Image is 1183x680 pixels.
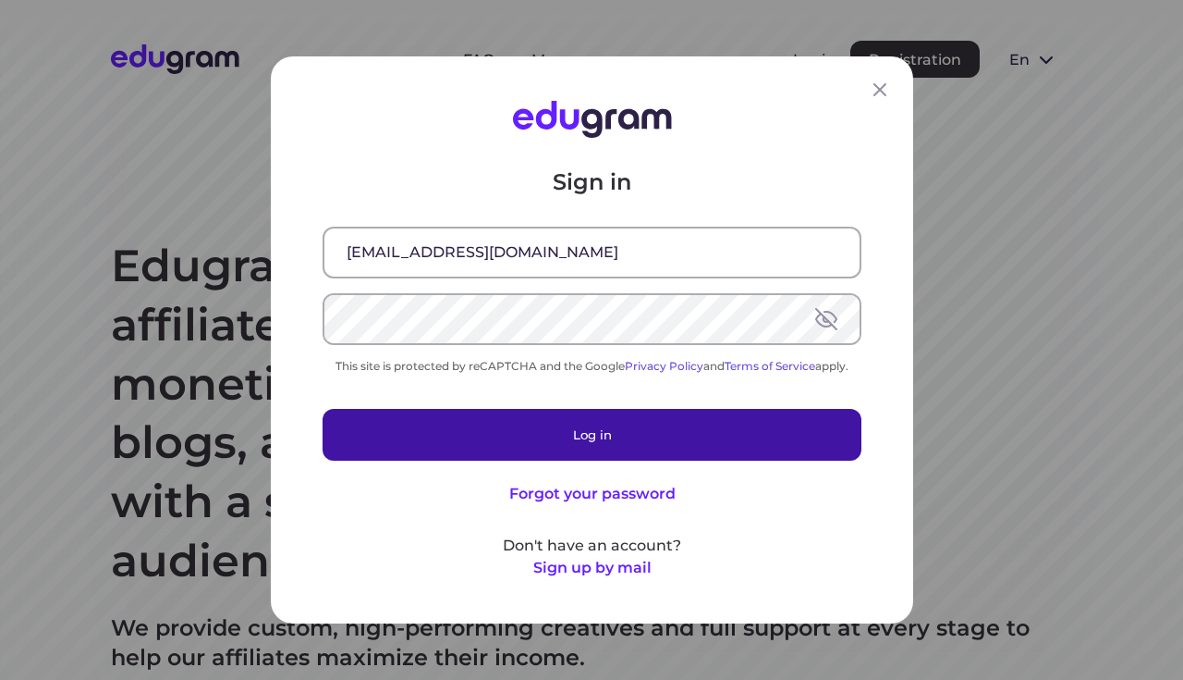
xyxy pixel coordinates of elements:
a: Terms of Service [725,359,815,373]
button: Sign up by mail [532,557,651,579]
p: Don't have an account? [323,535,861,557]
div: This site is protected by reCAPTCHA and the Google and apply. [323,359,861,373]
button: Forgot your password [508,483,675,505]
a: Privacy Policy [625,359,703,373]
p: Sign in [323,167,861,197]
input: Email [324,229,860,277]
img: Edugram Logo [512,101,671,138]
button: Log in [323,409,861,461]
